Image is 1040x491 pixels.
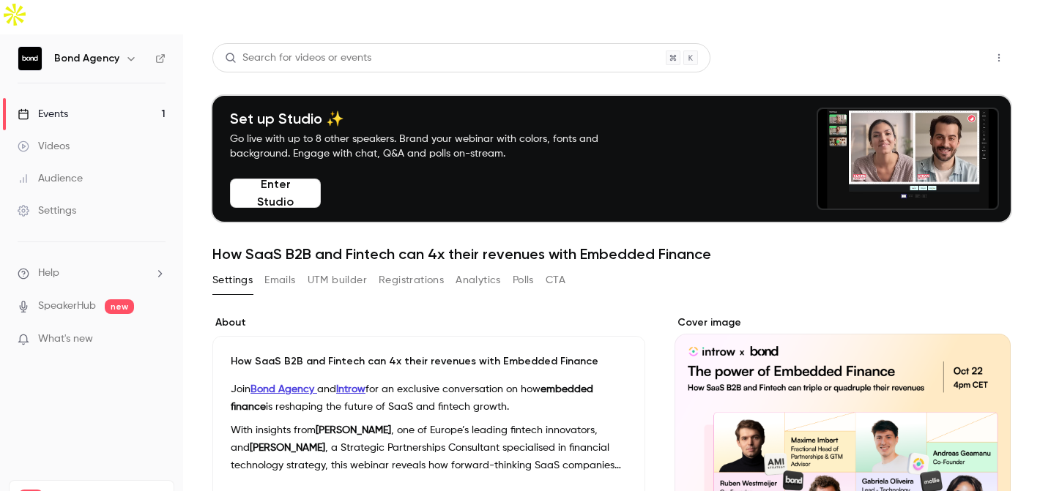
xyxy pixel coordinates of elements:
[225,50,371,66] div: Search for videos or events
[18,266,166,281] li: help-dropdown-opener
[231,421,627,474] p: With insights from , one of Europe’s leading fintech innovators, and , a Strategic Partnerships C...
[212,315,645,330] label: About
[212,269,253,292] button: Settings
[250,384,317,394] a: Bond Agency
[336,384,365,394] a: Introw
[675,315,1011,330] label: Cover image
[231,381,627,416] p: Join and for an exclusive conversation on how is reshaping the future of SaaS and fintech growth.
[38,266,59,281] span: Help
[379,269,444,292] button: Registrations
[250,443,325,453] strong: [PERSON_NAME]
[230,132,633,161] p: Go live with up to 8 other speakers. Brand your webinar with colors, fonts and background. Engage...
[18,107,68,121] div: Events
[18,171,83,186] div: Audience
[38,331,93,347] span: What's new
[316,425,391,435] strong: [PERSON_NAME]
[105,299,134,314] span: new
[250,384,314,394] strong: Bond Agency
[456,269,501,292] button: Analytics
[38,299,96,314] a: SpeakerHub
[546,269,565,292] button: CTA
[308,269,367,292] button: UTM builder
[212,245,1011,263] h1: How SaaS B2B and Fintech can 4x their revenues with Embedded Finance
[18,139,70,154] div: Videos
[264,269,295,292] button: Emails
[18,47,42,70] img: Bond Agency
[513,269,534,292] button: Polls
[230,179,321,208] button: Enter Studio
[18,203,76,218] div: Settings
[918,43,976,72] button: Share
[231,354,627,369] p: How SaaS B2B and Fintech can 4x their revenues with Embedded Finance
[230,110,633,127] h4: Set up Studio ✨
[54,51,119,66] h6: Bond Agency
